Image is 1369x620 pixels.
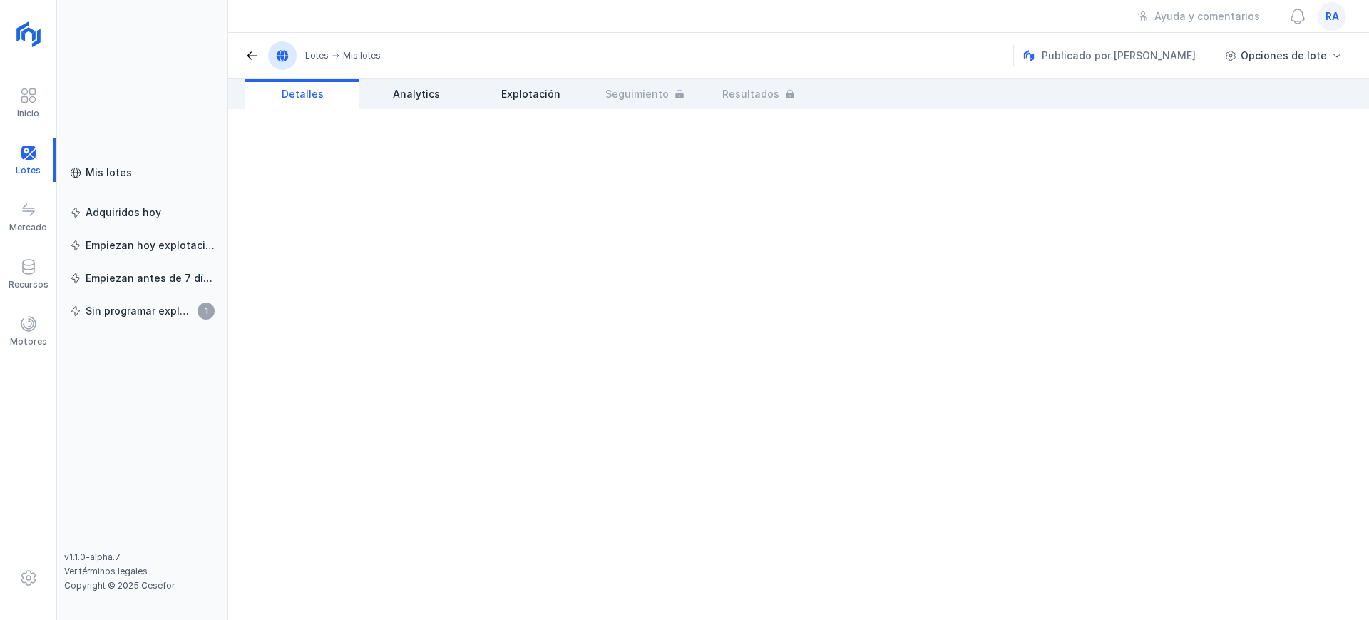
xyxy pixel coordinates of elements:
div: Motores [10,336,47,347]
a: Resultados [702,79,816,109]
a: Explotación [473,79,588,109]
img: logoRight.svg [11,16,46,52]
div: Empiezan hoy explotación [86,238,215,253]
div: Lotes [305,50,329,61]
span: Resultados [722,87,779,101]
div: Opciones de lote [1241,49,1327,63]
a: Mis lotes [64,160,220,186]
div: Copyright © 2025 Cesefor [64,580,220,591]
div: Recursos [9,279,48,290]
div: Mercado [9,222,47,233]
span: Seguimiento [605,87,669,101]
div: Mis lotes [86,166,132,180]
div: Ayuda y comentarios [1154,9,1260,24]
span: 1 [198,303,215,320]
div: Empiezan antes de 7 días [86,271,215,285]
div: Mis lotes [343,50,381,61]
a: Empiezan antes de 7 días [64,265,220,291]
a: Adquiridos hoy [64,200,220,225]
div: Inicio [17,108,39,119]
span: Detalles [282,87,324,101]
div: Adquiridos hoy [86,205,161,220]
div: Sin programar explotación [86,304,193,318]
button: Ayuda y comentarios [1128,4,1269,29]
a: Sin programar explotación1 [64,298,220,324]
a: Ver términos legales [64,566,148,576]
a: Analytics [359,79,473,109]
span: Explotación [501,87,560,101]
a: Empiezan hoy explotación [64,233,220,258]
a: Seguimiento [588,79,702,109]
img: nemus.svg [1023,50,1035,61]
a: Detalles [245,79,359,109]
div: v1.1.0-alpha.7 [64,552,220,563]
div: Publicado por [PERSON_NAME] [1023,45,1209,66]
span: ra [1326,9,1339,24]
span: Analytics [393,87,440,101]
